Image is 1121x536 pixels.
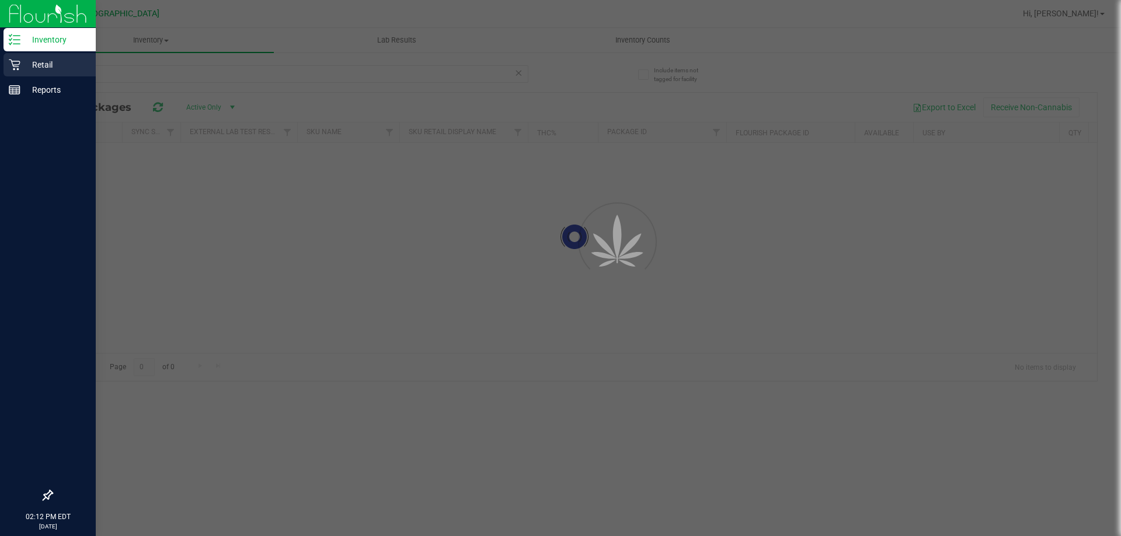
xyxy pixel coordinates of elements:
[9,84,20,96] inline-svg: Reports
[5,512,90,522] p: 02:12 PM EDT
[20,58,90,72] p: Retail
[20,33,90,47] p: Inventory
[20,83,90,97] p: Reports
[5,522,90,531] p: [DATE]
[9,59,20,71] inline-svg: Retail
[9,34,20,45] inline-svg: Inventory
[12,443,47,478] iframe: Resource center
